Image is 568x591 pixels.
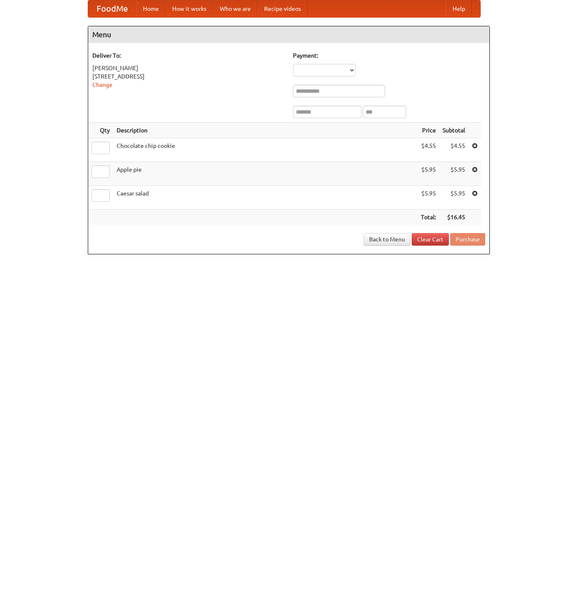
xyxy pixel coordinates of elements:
[439,186,469,210] td: $5.95
[439,138,469,162] td: $4.55
[88,123,113,138] th: Qty
[88,26,489,43] h4: Menu
[113,186,418,210] td: Caesar salad
[113,138,418,162] td: Chocolate chip cookie
[418,138,439,162] td: $4.55
[450,233,485,246] button: Purchase
[418,123,439,138] th: Price
[113,123,418,138] th: Description
[213,0,257,17] a: Who we are
[113,162,418,186] td: Apple pie
[293,51,485,60] h5: Payment:
[364,233,410,246] a: Back to Menu
[92,72,285,81] div: [STREET_ADDRESS]
[166,0,213,17] a: How it works
[88,0,136,17] a: FoodMe
[136,0,166,17] a: Home
[412,233,449,246] a: Clear Cart
[92,64,285,72] div: [PERSON_NAME]
[92,81,112,88] a: Change
[418,186,439,210] td: $5.95
[439,210,469,225] th: $16.45
[92,51,285,60] h5: Deliver To:
[257,0,308,17] a: Recipe videos
[439,162,469,186] td: $5.95
[439,123,469,138] th: Subtotal
[418,162,439,186] td: $5.95
[446,0,472,17] a: Help
[418,210,439,225] th: Total:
